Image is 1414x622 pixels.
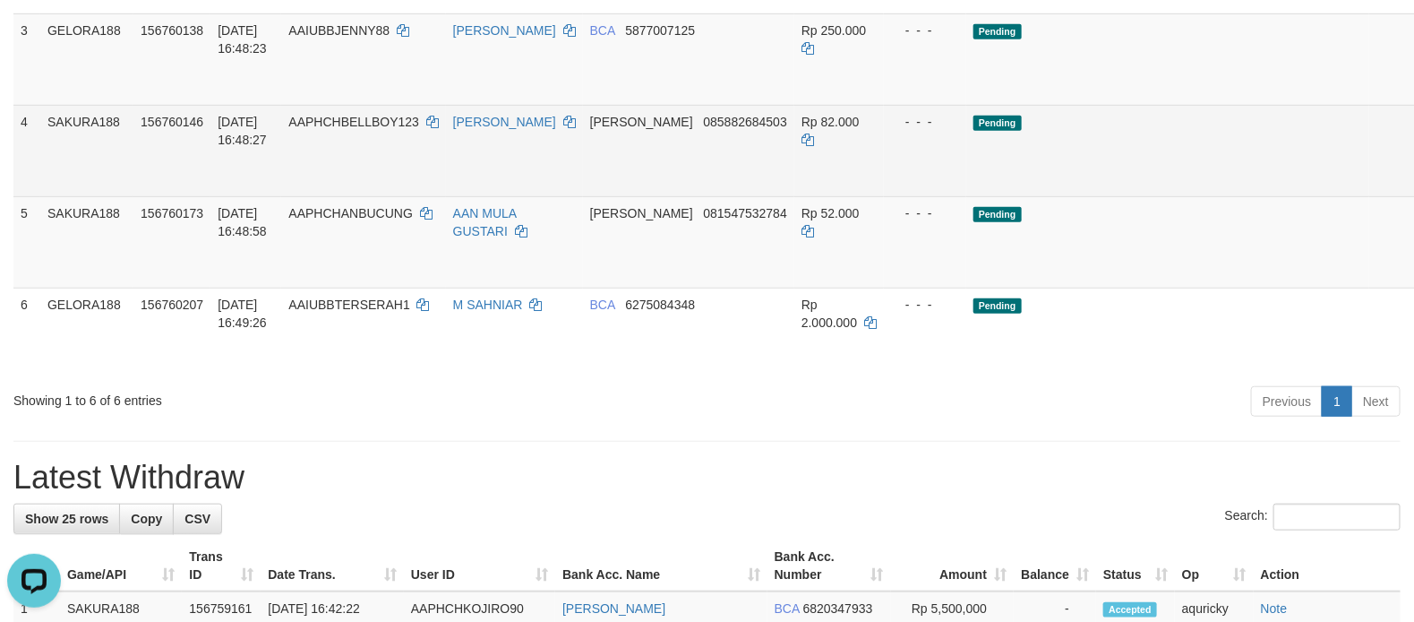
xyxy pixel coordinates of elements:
td: 4 [13,105,40,196]
th: User ID: activate to sort column ascending [404,540,555,592]
td: GELORA188 [40,288,133,379]
td: 6 [13,288,40,379]
button: Open LiveChat chat widget [7,7,61,61]
span: Pending [973,24,1022,39]
span: [PERSON_NAME] [590,206,693,220]
th: Date Trans.: activate to sort column ascending [261,540,404,592]
div: - - - [891,204,959,222]
th: Op: activate to sort column ascending [1175,540,1254,592]
a: Copy [119,504,174,534]
a: AAN MULA GUSTARI [453,206,517,238]
div: - - - [891,22,959,39]
span: Copy 085882684503 to clipboard [704,115,787,129]
span: CSV [184,512,210,526]
span: Pending [973,116,1022,131]
div: Showing 1 to 6 of 6 entries [13,384,576,410]
span: Copy 081547532784 to clipboard [704,206,787,220]
span: BCA [590,298,615,312]
span: Accepted [1103,602,1157,618]
span: Pending [973,207,1022,222]
label: Search: [1225,504,1401,531]
td: SAKURA188 [40,105,133,196]
a: Next [1351,386,1401,417]
a: [PERSON_NAME] [453,115,556,129]
span: [DATE] 16:48:23 [218,23,267,56]
span: 156760146 [141,115,203,129]
span: AAPHCHBELLBOY123 [288,115,419,129]
div: - - - [891,113,959,131]
span: Rp 82.000 [801,115,860,129]
th: Amount: activate to sort column ascending [891,540,1014,592]
th: Balance: activate to sort column ascending [1014,540,1096,592]
span: [DATE] 16:48:27 [218,115,267,147]
a: [PERSON_NAME] [453,23,556,38]
span: AAPHCHANBUCUNG [288,206,412,220]
span: Copy [131,512,162,526]
div: - - - [891,296,959,314]
span: BCA [775,601,800,616]
span: Rp 52.000 [801,206,860,220]
th: Bank Acc. Name: activate to sort column ascending [555,540,767,592]
th: Action [1254,540,1401,592]
span: [DATE] 16:49:26 [218,298,267,330]
th: ID: activate to sort column descending [13,540,60,592]
td: SAKURA188 [40,196,133,288]
span: [PERSON_NAME] [590,115,693,129]
th: Bank Acc. Number: activate to sort column ascending [767,540,891,592]
span: Copy 6820347933 to clipboard [803,601,873,616]
h1: Latest Withdraw [13,460,1401,496]
input: Search: [1273,504,1401,531]
th: Trans ID: activate to sort column ascending [182,540,261,592]
th: Game/API: activate to sort column ascending [60,540,182,592]
span: BCA [590,23,615,38]
span: Show 25 rows [25,512,108,526]
span: Pending [973,298,1022,314]
span: [DATE] 16:48:58 [218,206,267,238]
span: 156760207 [141,298,203,312]
span: AAIUBBJENNY88 [288,23,390,38]
th: Status: activate to sort column ascending [1096,540,1175,592]
a: [PERSON_NAME] [562,601,665,616]
a: 1 [1322,386,1352,417]
span: Copy 5877007125 to clipboard [625,23,695,38]
a: Previous [1251,386,1323,417]
td: 3 [13,13,40,105]
span: Rp 250.000 [801,23,866,38]
a: Note [1261,601,1288,616]
a: CSV [173,504,222,534]
span: Rp 2.000.000 [801,298,857,330]
a: Show 25 rows [13,504,120,534]
a: M SAHNIAR [453,298,523,312]
span: 156760173 [141,206,203,220]
td: GELORA188 [40,13,133,105]
td: 5 [13,196,40,288]
span: AAIUBBTERSERAH1 [288,298,409,312]
span: Copy 6275084348 to clipboard [625,298,695,312]
span: 156760138 [141,23,203,38]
